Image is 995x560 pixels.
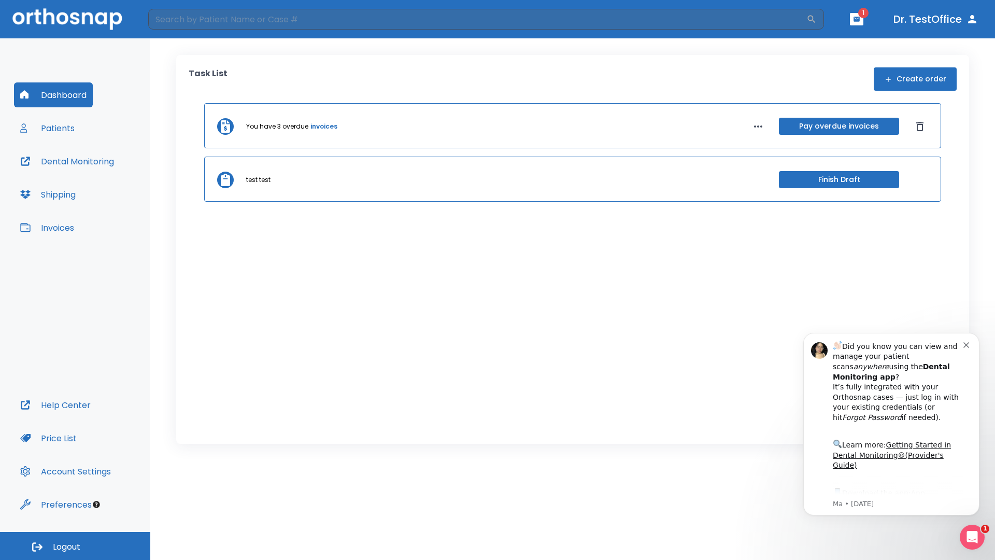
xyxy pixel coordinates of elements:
[53,541,80,553] span: Logout
[14,182,82,207] button: Shipping
[858,8,869,18] span: 1
[14,492,98,517] button: Preferences
[246,122,308,131] p: You have 3 overdue
[14,116,81,141] button: Patients
[14,426,83,451] button: Price List
[14,215,80,240] button: Invoices
[189,67,228,91] p: Task List
[779,118,899,135] button: Pay overdue invoices
[960,525,985,550] iframe: Intercom live chat
[148,9,806,30] input: Search by Patient Name or Case #
[981,525,989,533] span: 1
[246,175,271,185] p: test test
[889,10,983,29] button: Dr. TestOffice
[92,500,101,509] div: Tooltip anchor
[788,320,995,555] iframe: Intercom notifications message
[874,67,957,91] button: Create order
[14,82,93,107] button: Dashboard
[912,118,928,135] button: Dismiss
[779,171,899,188] button: Finish Draft
[14,459,117,484] button: Account Settings
[14,149,120,174] button: Dental Monitoring
[12,8,122,30] img: Orthosnap
[310,122,337,131] a: invoices
[14,393,97,417] button: Help Center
